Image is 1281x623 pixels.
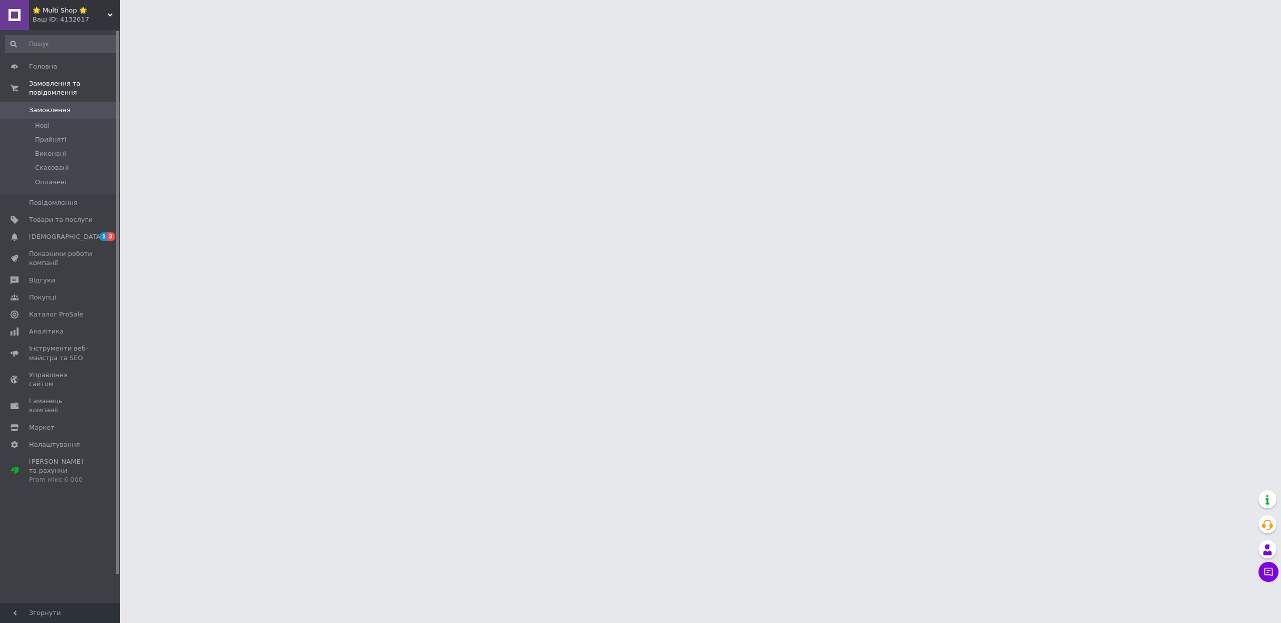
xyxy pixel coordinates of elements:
[29,457,93,485] span: [PERSON_NAME] та рахунки
[29,397,93,415] span: Гаманець компанії
[29,344,93,362] span: Інструменти веб-майстра та SEO
[35,135,66,144] span: Прийняті
[1258,562,1278,582] button: Чат з покупцем
[35,149,66,158] span: Виконані
[29,249,93,267] span: Показники роботи компанії
[35,163,69,172] span: Скасовані
[29,293,56,302] span: Покупці
[29,371,93,389] span: Управління сайтом
[33,15,120,24] div: Ваш ID: 4132617
[29,327,64,336] span: Аналітика
[29,232,103,241] span: [DEMOGRAPHIC_DATA]
[29,62,57,71] span: Головна
[35,178,67,187] span: Оплачені
[100,232,108,241] span: 1
[5,35,118,53] input: Пошук
[35,121,50,130] span: Нові
[33,6,108,15] span: 🌟 Multi Shop 🌟
[107,232,115,241] span: 3
[29,475,93,484] div: Prom мікс 6 000
[29,440,80,449] span: Налаштування
[29,310,83,319] span: Каталог ProSale
[29,106,71,115] span: Замовлення
[29,423,55,432] span: Маркет
[29,79,120,97] span: Замовлення та повідомлення
[29,215,93,224] span: Товари та послуги
[29,198,78,207] span: Повідомлення
[29,276,55,285] span: Відгуки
